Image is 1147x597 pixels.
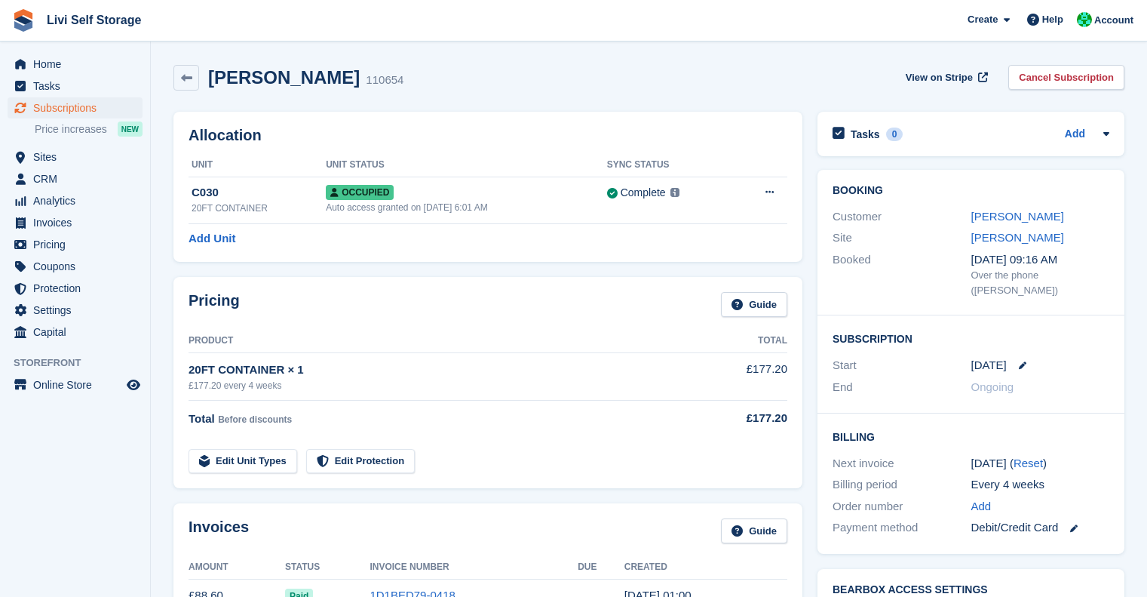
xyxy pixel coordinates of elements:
a: menu [8,256,143,277]
div: Complete [621,185,666,201]
div: NEW [118,122,143,137]
div: [DATE] 09:16 AM [971,251,1110,269]
span: View on Stripe [906,70,973,85]
a: [PERSON_NAME] [971,231,1064,244]
a: Guide [721,519,787,543]
a: menu [8,212,143,233]
div: Auto access granted on [DATE] 6:01 AM [326,201,607,214]
h2: Booking [833,185,1109,197]
span: Price increases [35,122,107,137]
a: Livi Self Storage [41,8,147,32]
h2: Allocation [189,127,787,144]
th: Product [189,329,695,353]
span: Before discounts [218,414,292,425]
img: Joe Robertson [1077,12,1092,27]
a: menu [8,374,143,395]
span: Invoices [33,212,124,233]
th: Total [695,329,787,353]
th: Sync Status [607,153,733,177]
a: Preview store [124,376,143,394]
span: Occupied [326,185,394,200]
div: 20FT CONTAINER [192,202,326,215]
h2: BearBox Access Settings [833,584,1109,596]
h2: Pricing [189,292,240,317]
a: View on Stripe [900,65,991,90]
div: £177.20 every 4 weeks [189,379,695,392]
h2: Tasks [851,128,880,141]
span: CRM [33,168,124,189]
span: Analytics [33,190,124,211]
a: menu [8,278,143,299]
h2: Subscription [833,331,1109,346]
a: Price increases NEW [35,121,143,137]
span: Total [189,412,215,425]
span: Storefront [14,355,150,371]
div: Customer [833,208,971,226]
span: Protection [33,278,124,299]
th: Invoice Number [370,555,578,580]
span: Account [1094,13,1133,28]
span: Home [33,54,124,75]
span: Online Store [33,374,124,395]
a: [PERSON_NAME] [971,210,1064,223]
span: Pricing [33,234,124,255]
th: Due [578,555,624,580]
a: menu [8,190,143,211]
img: icon-info-grey-7440780725fd019a000dd9b08b2336e03edf1995a4989e88bcd33f0948082b44.svg [670,188,679,197]
div: [DATE] ( ) [971,455,1110,472]
div: C030 [192,184,326,202]
h2: [PERSON_NAME] [208,67,360,88]
a: menu [8,300,143,321]
a: menu [8,322,143,343]
div: 20FT CONTAINER × 1 [189,362,695,379]
div: Site [833,229,971,247]
a: menu [8,97,143,118]
a: menu [8,75,143,97]
span: Create [968,12,998,27]
div: Billing period [833,476,971,494]
a: Reset [1014,457,1043,469]
a: Add [971,498,992,515]
span: Subscriptions [33,97,124,118]
div: Order number [833,498,971,515]
time: 2025-09-28 00:00:00 UTC [971,357,1007,374]
a: Add Unit [189,230,235,248]
div: 110654 [366,72,403,89]
th: Created [624,555,787,580]
a: menu [8,168,143,189]
a: Cancel Subscription [1008,65,1124,90]
div: Payment method [833,519,971,537]
div: Booked [833,251,971,298]
a: Add [1065,126,1085,143]
div: 0 [886,128,903,141]
th: Status [285,555,370,580]
h2: Invoices [189,519,249,543]
a: menu [8,146,143,168]
span: Help [1042,12,1063,27]
div: Over the phone ([PERSON_NAME]) [971,268,1110,297]
th: Amount [189,555,285,580]
div: Start [833,357,971,374]
span: Tasks [33,75,124,97]
span: Ongoing [971,380,1014,393]
a: menu [8,234,143,255]
div: Every 4 weeks [971,476,1110,494]
span: Coupons [33,256,124,277]
div: Next invoice [833,455,971,472]
span: Sites [33,146,124,168]
a: Edit Protection [306,449,415,474]
span: Settings [33,300,124,321]
div: End [833,379,971,396]
img: stora-icon-8386f47178a22dfd0bd8f6a31ec36ba5ce8667c1dd55bd0f319d3a0aa187defe.svg [12,9,35,32]
td: £177.20 [695,352,787,400]
h2: Billing [833,429,1109,444]
span: Capital [33,322,124,343]
a: menu [8,54,143,75]
div: Debit/Credit Card [971,519,1110,537]
a: Guide [721,292,787,317]
a: Edit Unit Types [189,449,297,474]
th: Unit Status [326,153,607,177]
div: £177.20 [695,410,787,427]
th: Unit [189,153,326,177]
